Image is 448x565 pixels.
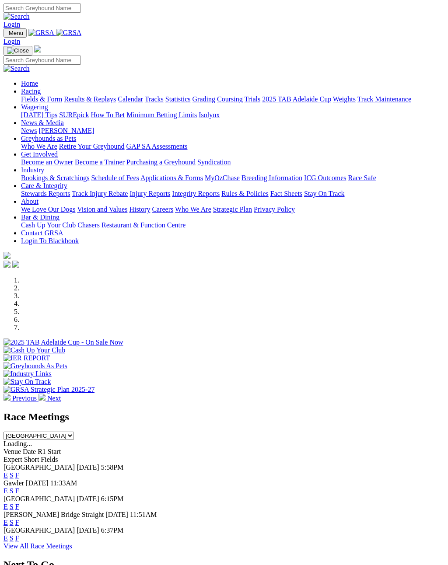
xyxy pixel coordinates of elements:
[77,527,99,534] span: [DATE]
[126,111,197,119] a: Minimum Betting Limits
[3,503,8,510] a: E
[3,21,20,28] a: Login
[3,338,123,346] img: 2025 TAB Adelaide Cup - On Sale Now
[3,3,81,13] input: Search
[77,221,185,229] a: Chasers Restaurant & Function Centre
[165,95,191,103] a: Statistics
[3,46,32,56] button: Toggle navigation
[21,213,59,221] a: Bar & Dining
[59,143,125,150] a: Retire Your Greyhound
[47,394,61,402] span: Next
[3,56,81,65] input: Search
[129,190,170,197] a: Injury Reports
[3,354,50,362] img: IER REPORT
[175,206,211,213] a: Who We Are
[3,440,32,447] span: Loading...
[72,190,128,197] a: Track Injury Rebate
[3,394,10,401] img: chevron-left-pager-white.svg
[21,119,64,126] a: News & Media
[75,158,125,166] a: Become a Trainer
[38,448,61,455] span: R1 Start
[348,174,376,181] a: Race Safe
[221,190,269,197] a: Rules & Policies
[152,206,173,213] a: Careers
[205,174,240,181] a: MyOzChase
[21,80,38,87] a: Home
[23,448,36,455] span: Date
[262,95,331,103] a: 2025 TAB Adelaide Cup
[21,198,38,205] a: About
[140,174,203,181] a: Applications & Forms
[34,45,41,52] img: logo-grsa-white.png
[126,143,188,150] a: GAP SA Assessments
[21,111,57,119] a: [DATE] Tips
[21,143,444,150] div: Greyhounds as Pets
[3,464,75,471] span: [GEOGRAPHIC_DATA]
[15,471,19,479] a: F
[91,174,139,181] a: Schedule of Fees
[3,511,104,518] span: [PERSON_NAME] Bridge Straight
[21,95,444,103] div: Racing
[38,127,94,134] a: [PERSON_NAME]
[10,519,14,526] a: S
[50,479,77,487] span: 11:33AM
[10,534,14,542] a: S
[91,111,125,119] a: How To Bet
[24,456,39,463] span: Short
[21,221,444,229] div: Bar & Dining
[21,143,57,150] a: Who We Are
[3,411,444,423] h2: Race Meetings
[3,261,10,268] img: facebook.svg
[21,127,444,135] div: News & Media
[12,394,37,402] span: Previous
[3,479,24,487] span: Gawler
[21,127,37,134] a: News
[7,47,29,54] img: Close
[357,95,411,103] a: Track Maintenance
[3,28,27,38] button: Toggle navigation
[21,166,44,174] a: Industry
[38,394,45,401] img: chevron-right-pager-white.svg
[28,29,54,37] img: GRSA
[21,221,76,229] a: Cash Up Your Club
[38,394,61,402] a: Next
[217,95,243,103] a: Coursing
[145,95,164,103] a: Tracks
[64,95,116,103] a: Results & Replays
[15,519,19,526] a: F
[241,174,302,181] a: Breeding Information
[3,386,94,394] img: GRSA Strategic Plan 2025-27
[3,527,75,534] span: [GEOGRAPHIC_DATA]
[3,456,22,463] span: Expert
[333,95,356,103] a: Weights
[21,135,76,142] a: Greyhounds as Pets
[21,182,67,189] a: Care & Integrity
[77,464,99,471] span: [DATE]
[59,111,89,119] a: SUREpick
[21,237,79,244] a: Login To Blackbook
[12,261,19,268] img: twitter.svg
[41,456,58,463] span: Fields
[15,534,19,542] a: F
[304,190,344,197] a: Stay On Track
[270,190,302,197] a: Fact Sheets
[118,95,143,103] a: Calendar
[77,206,127,213] a: Vision and Values
[21,87,41,95] a: Racing
[3,346,65,354] img: Cash Up Your Club
[21,229,63,237] a: Contact GRSA
[3,542,72,550] a: View All Race Meetings
[129,206,150,213] a: History
[304,174,346,181] a: ICG Outcomes
[3,394,38,402] a: Previous
[3,65,30,73] img: Search
[101,464,124,471] span: 5:58PM
[21,174,89,181] a: Bookings & Scratchings
[199,111,220,119] a: Isolynx
[10,487,14,495] a: S
[3,370,52,378] img: Industry Links
[3,378,51,386] img: Stay On Track
[10,503,14,510] a: S
[213,206,252,213] a: Strategic Plan
[21,150,58,158] a: Get Involved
